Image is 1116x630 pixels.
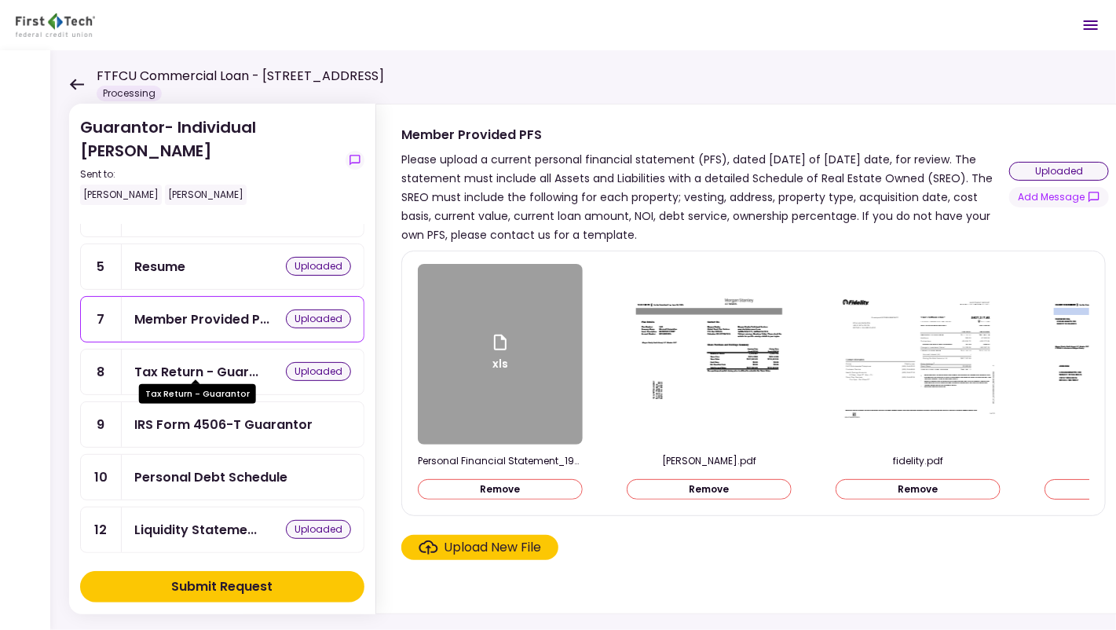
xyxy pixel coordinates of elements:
div: uploaded [1009,162,1109,181]
a: 12Liquidity Statements - Guarantoruploaded [80,507,364,553]
button: show-messages [1009,187,1109,207]
div: 8 [81,350,122,394]
button: show-messages [346,151,364,170]
div: Submit Request [172,577,273,596]
div: 5 [81,244,122,289]
div: 7 [81,297,122,342]
div: xls [491,333,510,375]
div: 10 [81,455,122,500]
div: Personal Financial Statement_190808.xlsx [418,454,583,468]
h1: FTFCU Commercial Loan - [STREET_ADDRESS] [97,67,384,86]
button: Remove [627,479,792,500]
a: 9IRS Form 4506-T Guarantor [80,401,364,448]
div: [PERSON_NAME] [165,185,247,205]
div: uploaded [286,257,351,276]
div: Member Provided PFS [401,125,1009,145]
div: Upload New File [445,538,542,557]
button: Remove [836,479,1001,500]
div: Liquidity Statements - Guarantor [134,520,257,540]
button: Submit Request [80,571,364,603]
div: uploaded [286,520,351,539]
a: 8Tax Return - Guarantoruploaded [80,349,364,395]
div: uploaded [286,310,351,328]
div: Resume [134,257,185,277]
div: Guarantor- Individual [PERSON_NAME] [80,115,339,205]
div: uploaded [286,362,351,381]
div: Processing [97,86,162,101]
div: Personal Debt Schedule [134,467,287,487]
div: 12 [81,507,122,552]
div: Tax Return - Guarantor [134,362,258,382]
a: 5Resumeuploaded [80,244,364,290]
span: Click here to upload the required document [401,535,558,560]
div: Please upload a current personal financial statement (PFS), dated [DATE] of [DATE] date, for revi... [401,150,1009,244]
div: IRS Form 4506-T Guarantor [134,415,313,434]
div: 9 [81,402,122,447]
div: Member Provided PFS [134,310,269,329]
button: Remove [418,479,583,500]
img: Partner icon [16,13,95,37]
a: 10Personal Debt Schedule [80,454,364,500]
div: Sent to: [80,167,339,181]
div: morgan.pdf [627,454,792,468]
div: Tax Return - Guarantor [139,384,256,404]
button: Open menu [1072,6,1110,44]
div: [PERSON_NAME] [80,185,162,205]
a: 7Member Provided PFSuploaded [80,296,364,342]
div: fidelity.pdf [836,454,1001,468]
